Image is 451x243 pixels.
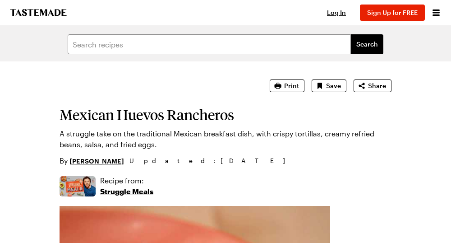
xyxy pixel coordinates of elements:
[318,8,354,17] button: Log In
[68,34,351,54] input: Search recipes
[284,81,299,90] span: Print
[60,155,124,166] p: By
[327,9,346,16] span: Log In
[367,9,418,16] span: Sign Up for FREE
[69,156,124,166] a: [PERSON_NAME]
[360,5,425,21] button: Sign Up for FREE
[368,81,386,90] span: Share
[9,9,68,16] a: To Tastemade Home Page
[100,175,153,186] p: Recipe from:
[356,40,378,49] span: Search
[129,156,294,166] span: Updated : [DATE]
[354,79,391,92] button: Share
[60,176,96,196] img: Show where recipe is used
[270,79,304,92] button: Print
[100,186,153,197] p: Struggle Meals
[326,81,341,90] span: Save
[351,34,383,54] button: filters
[100,175,153,197] a: Recipe from:Struggle Meals
[60,128,391,150] p: A struggle take on the traditional Mexican breakfast dish, with crispy tortillas, creamy refried ...
[430,7,442,19] button: Open menu
[60,107,391,123] h1: Mexican Huevos Rancheros
[312,79,346,92] button: Save recipe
